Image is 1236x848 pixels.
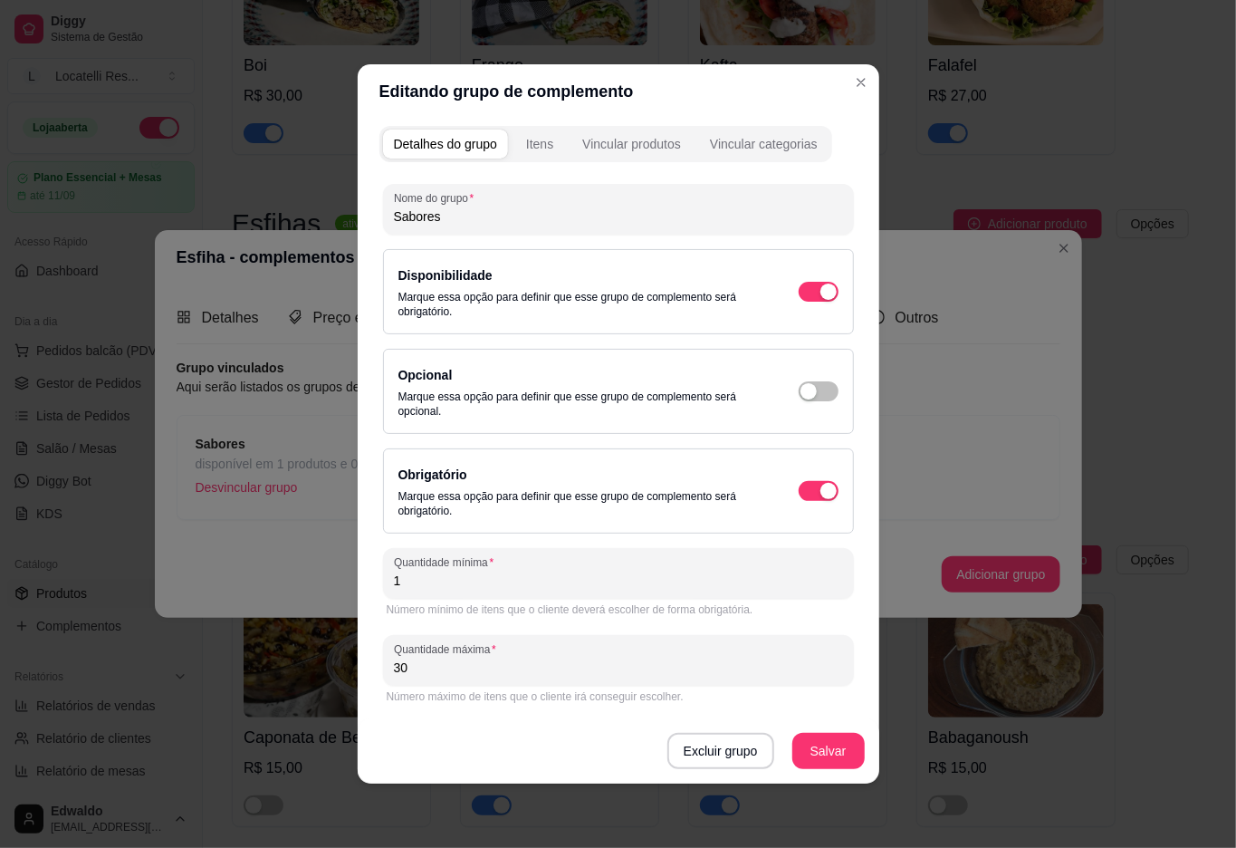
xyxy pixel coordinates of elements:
input: Quantidade máxima [394,659,843,677]
label: Quantidade máxima [394,641,503,657]
label: Nome do grupo [394,190,480,206]
div: Número mínimo de itens que o cliente deverá escolher de forma obrigatória. [387,602,850,617]
label: Quantidade mínima [394,554,500,570]
input: Quantidade mínima [394,572,843,590]
label: Opcional [398,368,453,382]
div: Detalhes do grupo [394,135,497,153]
button: Excluir grupo [667,733,774,769]
div: Itens [526,135,553,153]
header: Editando grupo de complemento [358,64,879,119]
p: Marque essa opção para definir que esse grupo de complemento será obrigatório. [398,290,762,319]
div: complement-group [379,126,858,162]
input: Nome do grupo [394,207,843,226]
div: Vincular categorias [710,135,818,153]
button: Salvar [792,733,865,769]
div: Número máximo de itens que o cliente irá conseguir escolher. [387,689,850,704]
label: Obrigatório [398,467,467,482]
label: Disponibilidade [398,268,493,283]
div: complement-group [379,126,832,162]
p: Marque essa opção para definir que esse grupo de complemento será opcional. [398,390,762,419]
div: Vincular produtos [582,135,681,153]
button: Close [847,68,876,97]
p: Marque essa opção para definir que esse grupo de complemento será obrigatório. [398,489,762,518]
